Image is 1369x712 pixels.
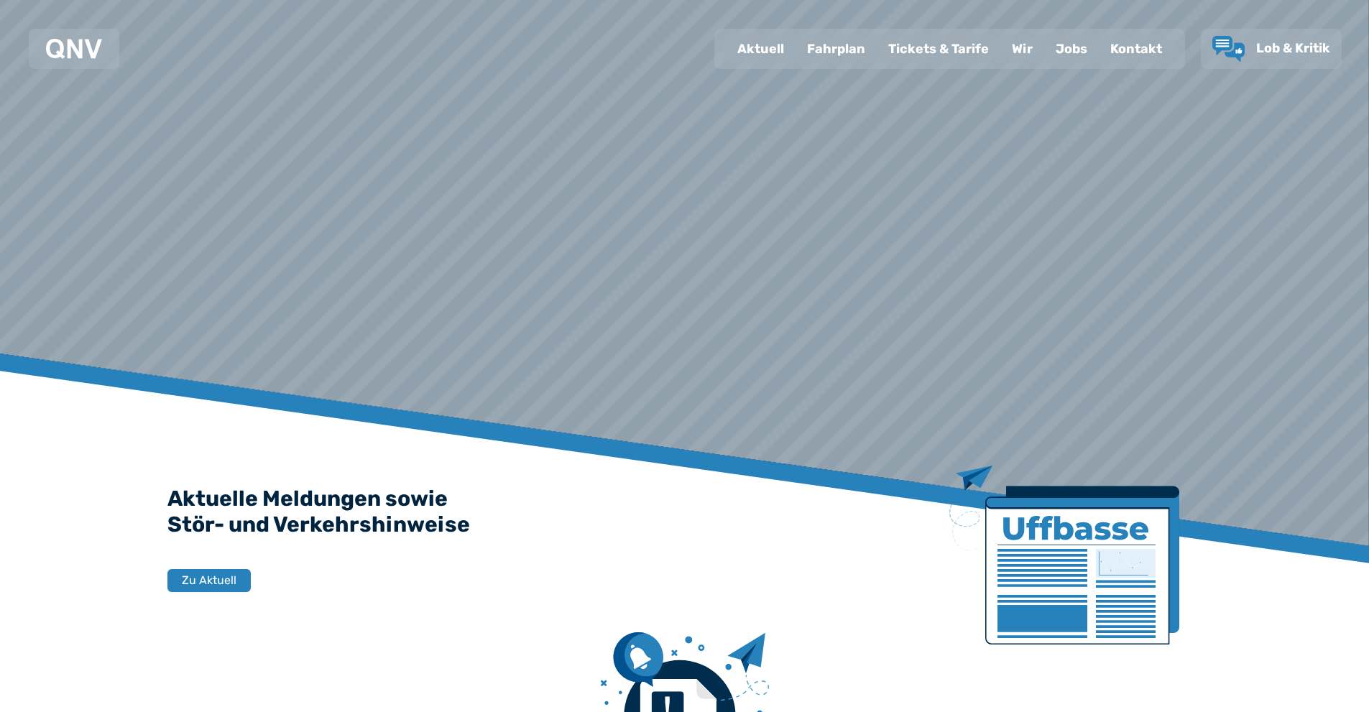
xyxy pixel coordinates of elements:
h2: Aktuelle Meldungen sowie Stör- und Verkehrshinweise [167,486,1202,537]
img: Zeitung mit Titel Uffbase [949,466,1179,644]
a: Fahrplan [796,30,877,68]
img: QNV Logo [46,39,102,59]
button: Zu Aktuell [167,569,251,592]
a: Lob & Kritik [1212,36,1330,62]
a: Kontakt [1099,30,1174,68]
a: QNV Logo [46,34,102,63]
span: Lob & Kritik [1256,40,1330,56]
a: Jobs [1044,30,1099,68]
a: Aktuell [726,30,796,68]
a: Wir [1000,30,1044,68]
a: Tickets & Tarife [877,30,1000,68]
